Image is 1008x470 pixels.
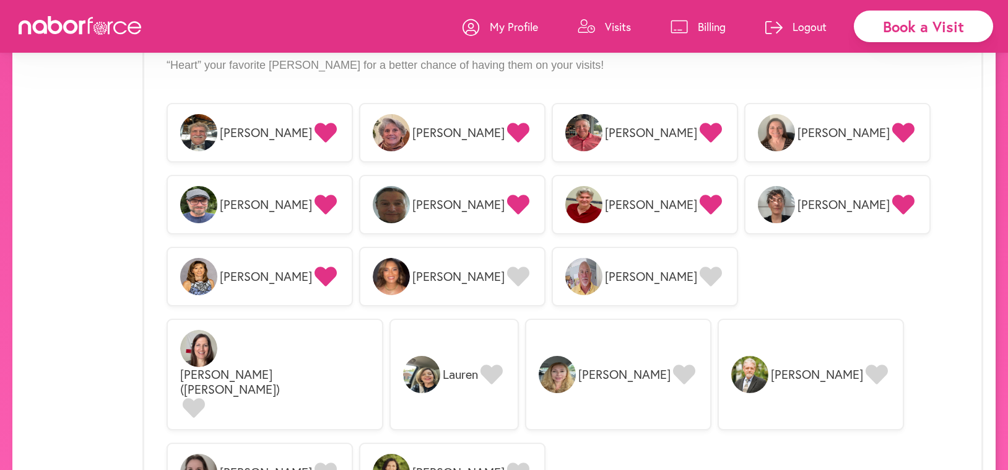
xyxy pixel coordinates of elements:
img: CPWMmmkhRrWY3t8uLB4d [758,186,795,223]
img: d5XKTTaITkWXIYID7xkv [180,330,217,367]
img: RmRmyj0bRtOU2n6LLeqF [565,186,602,223]
span: [PERSON_NAME] [605,125,697,140]
img: tQZL6WyTRGqDcgcQwiNd [539,356,576,393]
img: Fwn0QMQ9TzOvhK6Yh1So [180,186,217,223]
span: [PERSON_NAME] ([PERSON_NAME]) [180,367,367,397]
p: Logout [793,19,827,34]
a: Billing [671,8,726,45]
img: VpbglKh1S52pC0i8HIlA [731,356,768,393]
span: [PERSON_NAME] [412,197,505,212]
span: [PERSON_NAME] [220,125,312,140]
img: 6WarwBjQCq9a7sexrteG [565,258,602,295]
a: Visits [578,8,631,45]
span: [PERSON_NAME] [771,367,863,382]
span: [PERSON_NAME] [220,269,312,284]
img: y5T52OmiQ2m4B1kNoUWY [180,258,217,295]
span: [PERSON_NAME] [412,269,505,284]
span: [PERSON_NAME] [605,197,697,212]
img: DQwfUGunSiS2e0vxsIEA [373,258,410,295]
div: Book a Visit [854,11,993,42]
span: [PERSON_NAME] [412,125,505,140]
img: r6XeMxRoTNi9gtFgpzpx [565,114,602,151]
a: My Profile [463,8,538,45]
a: Logout [765,8,827,45]
p: Visits [605,19,631,34]
span: [PERSON_NAME] [797,197,890,212]
img: xl1XQQG9RiyRcsUQsj6u [758,114,795,151]
p: My Profile [490,19,538,34]
p: Billing [698,19,726,34]
img: CcjK3wRqRF67vQUusxtF [373,186,410,223]
img: ZDY6Y8CtQBaLwN8lSsW5 [180,114,217,151]
img: YDb8wFQbQeSDR71c3mTt [403,356,440,393]
span: [PERSON_NAME] [797,125,890,140]
span: [PERSON_NAME] [220,197,312,212]
img: 6xIOoSzQEO33EOhxx3Ig [373,114,410,151]
span: [PERSON_NAME] [578,367,671,382]
p: “Heart” your favorite [PERSON_NAME] for a better chance of having them on your visits! [167,59,959,73]
span: [PERSON_NAME] [605,269,697,284]
span: Lauren [443,367,478,382]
